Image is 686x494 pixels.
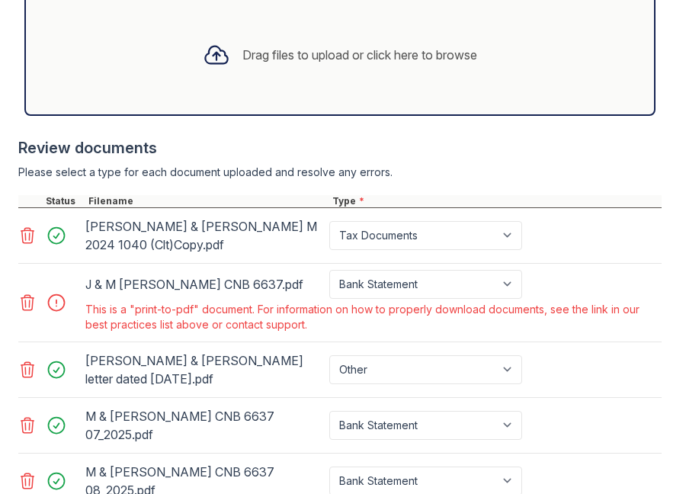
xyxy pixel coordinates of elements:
[43,195,85,207] div: Status
[85,302,659,332] div: This is a "print-to-pdf" document. For information on how to properly download documents, see the...
[85,272,323,297] div: J & M [PERSON_NAME] CNB 6637.pdf
[329,195,662,207] div: Type
[18,137,662,159] div: Review documents
[242,46,477,64] div: Drag files to upload or click here to browse
[85,214,323,257] div: [PERSON_NAME] & [PERSON_NAME] M 2024 1040 (Clt)Copy.pdf
[85,404,323,447] div: M & [PERSON_NAME] CNB 6637 07_2025.pdf
[85,195,329,207] div: Filename
[18,165,662,180] div: Please select a type for each document uploaded and resolve any errors.
[85,348,323,391] div: [PERSON_NAME] & [PERSON_NAME] letter dated [DATE].pdf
